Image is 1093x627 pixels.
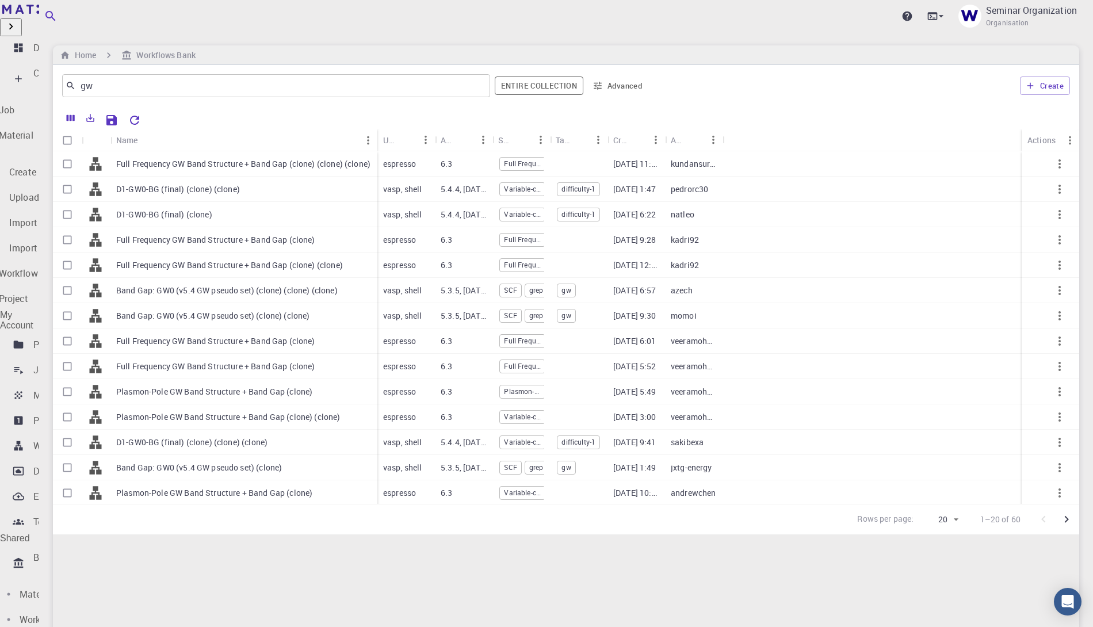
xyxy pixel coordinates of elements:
[61,109,81,127] button: Columns
[9,460,35,483] a: Dropbox
[613,335,656,347] p: [DATE] 6:01
[435,129,492,151] div: Application Version
[613,310,656,322] p: [DATE] 9:30
[9,62,35,96] div: Create
[613,386,656,397] p: [DATE] 5:49
[383,234,416,246] p: espresso
[9,510,35,533] a: Teams
[441,234,452,246] p: 6.3
[671,285,693,296] p: azech
[9,485,35,508] a: External Uploads
[138,131,156,150] button: Sort
[500,336,545,346] span: Full Frequency GW Band Structure + Band Gap
[441,462,487,473] p: 5.3.5, [DATE]
[116,285,338,296] p: Band Gap: GW0 (v5.4 GW pseudo set) (clone) (clone) (clone)
[110,129,377,151] div: Name
[671,259,699,271] p: kadri92
[383,259,416,271] p: espresso
[9,190,56,204] p: Upload File
[571,131,589,149] button: Sort
[500,260,545,270] span: Full Frequency GW Band Structure + Band Gap
[671,183,708,195] p: pedrorc30
[671,335,717,347] p: veeramohanrao
[500,184,545,194] span: Variable-cell Relaxation
[671,209,694,220] p: natleo
[607,129,665,151] div: Created
[33,414,76,427] p: Properties
[500,209,545,219] span: Variable-cell Relaxation
[383,158,416,170] p: espresso
[671,234,699,246] p: kadri92
[58,49,198,62] nav: breadcrumb
[116,310,310,322] p: Band Gap: GW0 (v5.4 GW pseudo set) (clone) (clone)
[495,77,583,95] span: Filter throughout whole library including sets (folders)
[671,437,704,448] p: sakibexa
[116,386,312,397] p: Plasmon-Pole GW Band Structure + Band Gap (clone)
[24,8,66,18] span: Support
[9,384,35,407] a: Materials
[81,109,100,127] button: Export
[532,131,550,149] button: Menu
[33,41,79,55] p: Dashboard
[383,285,422,296] p: vasp, shell
[613,437,656,448] p: [DATE] 9:41
[132,49,195,62] h6: Workflows Bank
[500,437,545,447] span: Variable-cell Relaxation
[665,129,723,151] div: Account
[986,17,1029,29] span: Organisation
[383,411,416,423] p: espresso
[383,209,422,220] p: vasp, shell
[986,3,1077,17] p: Seminar Organization
[33,490,104,503] p: External Uploads
[588,77,648,95] button: Advanced
[383,462,422,473] p: vasp, shell
[613,158,659,170] p: [DATE] 11:28
[33,515,61,529] p: Teams
[557,311,575,320] span: gw
[441,386,452,397] p: 6.3
[9,165,73,179] p: Create Material
[9,434,35,457] a: Workflows
[550,129,607,151] div: Tags
[70,49,96,62] h6: Home
[116,361,315,372] p: Full Frequency GW Band Structure + Band Gap (clone)
[33,439,77,453] p: Workflows
[441,209,487,220] p: 5.4.4, [DATE]
[116,411,341,423] p: Plasmon-Pole GW Band Structure + Band Gap (clone) (clone)
[557,184,599,194] span: difficulty-1
[9,333,35,356] a: Projects
[441,335,452,347] p: 6.3
[671,462,712,473] p: jxtg-energy
[557,462,575,472] span: gw
[441,411,452,423] p: 6.3
[613,411,656,423] p: [DATE] 3:00
[500,311,521,320] span: SCF
[557,209,599,219] span: difficulty-1
[441,183,487,195] p: 5.4.4, [DATE]
[383,386,416,397] p: espresso
[383,183,422,195] p: vasp, shell
[383,129,398,151] div: Used application
[441,437,487,448] p: 5.4.4, [DATE]
[377,129,435,151] div: Used application
[416,131,435,149] button: Menu
[525,285,570,295] span: grep nplanewaves for NBANDS
[498,129,513,151] div: Subworkflows
[500,412,545,422] span: Variable-cell Relaxation
[525,462,570,472] span: grep nplanewaves for NBANDS
[359,131,377,150] button: Menu
[9,409,35,432] a: Properties
[671,361,717,372] p: veeramohanrao
[525,311,570,320] span: grep nplanewaves for NBANDS
[1061,131,1079,150] button: Menu
[123,109,146,132] button: Reset Explorer Settings
[33,388,72,402] p: Materials
[980,514,1021,525] p: 1–20 of 60
[613,234,656,246] p: [DATE] 9:28
[116,129,138,151] div: Name
[116,487,312,499] p: Plasmon-Pole GW Band Structure + Band Gap (clone)
[500,387,545,396] span: Plasmon-Pole GW Band Structure + Band Gap
[116,234,315,246] p: Full Frequency GW Band Structure + Band Gap (clone)
[647,131,665,149] button: Menu
[958,5,981,28] img: Seminar Organization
